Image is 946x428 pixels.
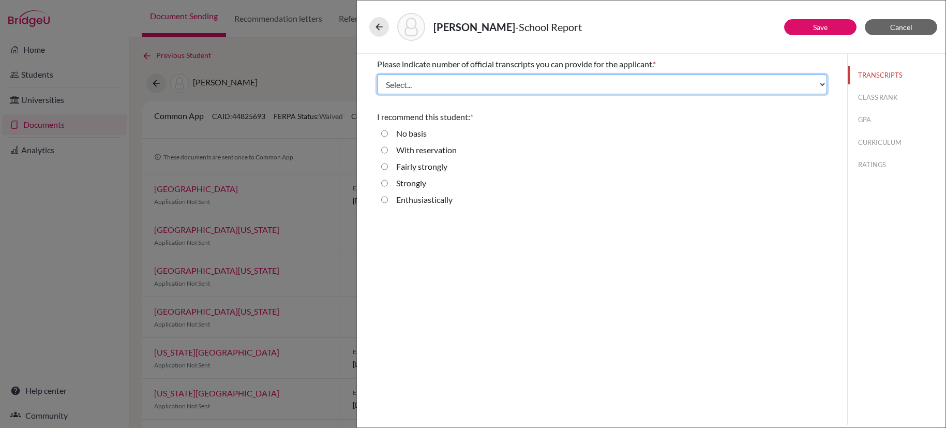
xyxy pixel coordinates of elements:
[848,88,945,107] button: CLASS RANK
[377,112,470,122] span: I recommend this student:
[396,144,457,156] label: With reservation
[848,156,945,174] button: RATINGS
[396,177,426,189] label: Strongly
[433,21,515,33] strong: [PERSON_NAME]
[848,111,945,129] button: GPA
[377,59,653,69] span: Please indicate number of official transcripts you can provide for the applicant.
[396,127,427,140] label: No basis
[848,134,945,152] button: CURRICULUM
[848,66,945,84] button: TRANSCRIPTS
[515,21,582,33] span: - School Report
[396,194,453,206] label: Enthusiastically
[396,160,447,173] label: Fairly strongly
